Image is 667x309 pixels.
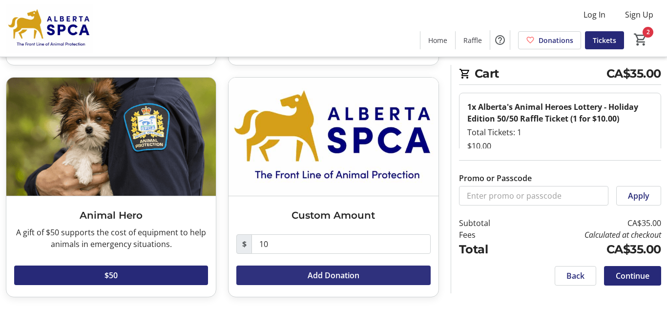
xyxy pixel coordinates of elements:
[459,241,518,258] td: Total
[576,7,613,22] button: Log In
[467,140,653,152] div: $10.00
[459,217,518,229] td: Subtotal
[585,31,624,49] a: Tickets
[467,101,653,124] div: 1x Alberta's Animal Heroes Lottery - Holiday Edition 50/50 Raffle Ticket (1 for $10.00)
[6,78,216,195] img: Animal Hero
[593,35,616,45] span: Tickets
[251,234,430,254] input: Donation Amount
[236,266,430,285] button: Add Donation
[420,31,455,49] a: Home
[625,9,653,21] span: Sign Up
[456,31,490,49] a: Raffle
[459,186,608,206] input: Enter promo or passcode
[616,186,661,206] button: Apply
[490,30,510,50] button: Help
[463,35,482,45] span: Raffle
[14,227,208,250] div: A gift of $50 supports the cost of equipment to help animals in emergency situations.
[428,35,447,45] span: Home
[14,208,208,223] h3: Animal Hero
[606,65,661,82] span: CA$35.00
[104,269,118,281] span: $50
[236,234,252,254] span: $
[236,208,430,223] h3: Custom Amount
[616,270,649,282] span: Continue
[555,266,596,286] button: Back
[518,31,581,49] a: Donations
[539,35,573,45] span: Donations
[518,229,661,241] td: Calculated at checkout
[632,31,649,48] button: Cart
[229,78,438,195] img: Custom Amount
[604,266,661,286] button: Continue
[14,266,208,285] button: $50
[308,269,359,281] span: Add Donation
[584,9,605,21] span: Log In
[459,65,661,85] h2: Cart
[459,229,518,241] td: Fees
[518,217,661,229] td: CA$35.00
[617,7,661,22] button: Sign Up
[628,190,649,202] span: Apply
[566,270,584,282] span: Back
[459,172,532,184] label: Promo or Passcode
[6,4,93,53] img: Alberta SPCA's Logo
[467,126,653,138] div: Total Tickets: 1
[518,241,661,258] td: CA$35.00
